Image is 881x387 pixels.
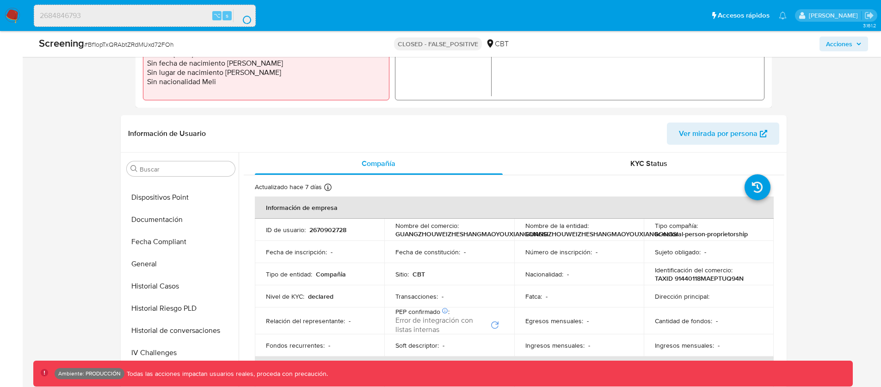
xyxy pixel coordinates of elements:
p: llc-natural-person-proprietorship [655,230,748,238]
p: Actualizado hace 7 días [255,183,322,191]
button: Reintentar [490,320,499,330]
p: 2670902728 [309,226,346,234]
p: ID de usuario : [266,226,306,234]
p: GUANGZHOUWEIZHESHANGMAOYOUXIANGONGSI [525,230,678,238]
button: Historial Riesgo PLD [123,297,239,319]
input: Buscar [140,165,231,173]
p: Nacionalidad : [525,270,563,278]
p: - [716,317,718,325]
button: Historial Casos [123,275,239,297]
button: Historial de conversaciones [123,319,239,342]
p: - [704,248,706,256]
span: Ver mirada por persona [679,123,758,145]
span: 3.161.2 [863,22,876,29]
th: Información de empresa [255,197,774,219]
p: Ingresos mensuales : [525,341,585,350]
p: Compañia [316,270,346,278]
p: Nombre del comercio : [395,221,459,230]
button: Ver mirada por persona [667,123,779,145]
span: Accesos rápidos [718,11,770,20]
a: Salir [864,11,874,20]
p: Número de inscripción : [525,248,592,256]
p: marcoezequiel.morales@mercadolibre.com [809,11,861,20]
p: Fecha de inscripción : [266,248,327,256]
p: - [464,248,466,256]
p: GUANGZHOUWEIZHESHANGMAOYOUXIANGONGSI [395,230,548,238]
p: Tipo compañía : [655,221,698,230]
p: - [442,292,444,301]
p: Ambiente: PRODUCCIÓN [58,372,121,375]
p: Fatca : [525,292,542,301]
p: Nombre de la entidad : [525,221,589,230]
p: - [349,317,351,325]
p: - [718,341,720,350]
span: ⌥ [214,11,221,20]
p: Fecha de constitución : [395,248,460,256]
button: Acciones [819,37,868,51]
p: Fondos recurrentes : [266,341,325,350]
p: Relación del representante : [266,317,345,325]
span: Compañía [362,158,395,169]
p: - [596,248,598,256]
h1: Información de Usuario [128,129,206,138]
a: Notificaciones [779,12,787,19]
p: CLOSED - FALSE_POSITIVE [394,37,482,50]
p: - [328,341,330,350]
b: Screening [39,36,84,50]
button: search-icon [233,9,252,22]
button: General [123,253,239,275]
p: Ingresos mensuales : [655,341,714,350]
p: Sujeto obligado : [655,248,701,256]
p: Identificación del comercio : [655,266,733,274]
p: Dirección principal : [655,292,709,301]
span: Acciones [826,37,852,51]
p: - [588,341,590,350]
span: # Bf1opTxQRAbtZRdMUxd72FOh [84,40,174,49]
p: - [546,292,548,301]
p: Egresos mensuales : [525,317,583,325]
button: Dispositivos Point [123,186,239,209]
button: Fecha Compliant [123,231,239,253]
p: - [587,317,589,325]
p: Tipo de entidad : [266,270,312,278]
input: Buscar usuario o caso... [34,10,255,22]
p: declared [308,292,333,301]
p: Cantidad de fondos : [655,317,712,325]
button: IV Challenges [123,342,239,364]
p: TAXID 91440118MAEPTUQ94N [655,274,744,283]
p: - [443,341,444,350]
p: Soft descriptor : [395,341,439,350]
span: Error de integración con listas internas [395,316,488,334]
p: - [331,248,333,256]
p: Transacciones : [395,292,438,301]
span: KYC Status [630,158,667,169]
p: CBT [413,270,425,278]
p: Todas las acciones impactan usuarios reales, proceda con precaución. [124,369,328,378]
p: PEP confirmado : [395,307,450,316]
div: CBT [486,39,509,49]
button: Documentación [123,209,239,231]
p: - [567,270,569,278]
p: Sitio : [395,270,409,278]
p: Nivel de KYC : [266,292,304,301]
span: s [226,11,228,20]
th: Datos de contacto [255,356,774,379]
button: Buscar [130,165,138,172]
